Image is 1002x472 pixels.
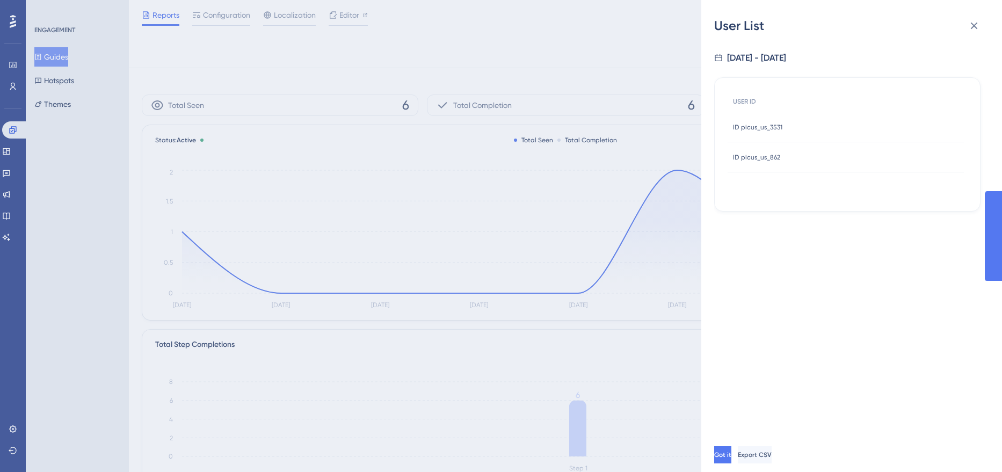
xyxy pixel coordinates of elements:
div: User List [714,17,989,34]
span: ID picus_us_862 [733,153,780,162]
span: ID picus_us_3531 [733,123,782,132]
div: [DATE] - [DATE] [727,52,786,64]
span: USER ID [733,97,756,106]
button: Export CSV [738,446,772,463]
span: Export CSV [738,451,772,459]
button: Got it [714,446,731,463]
iframe: UserGuiding AI Assistant Launcher [957,430,989,462]
span: Got it [714,451,731,459]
